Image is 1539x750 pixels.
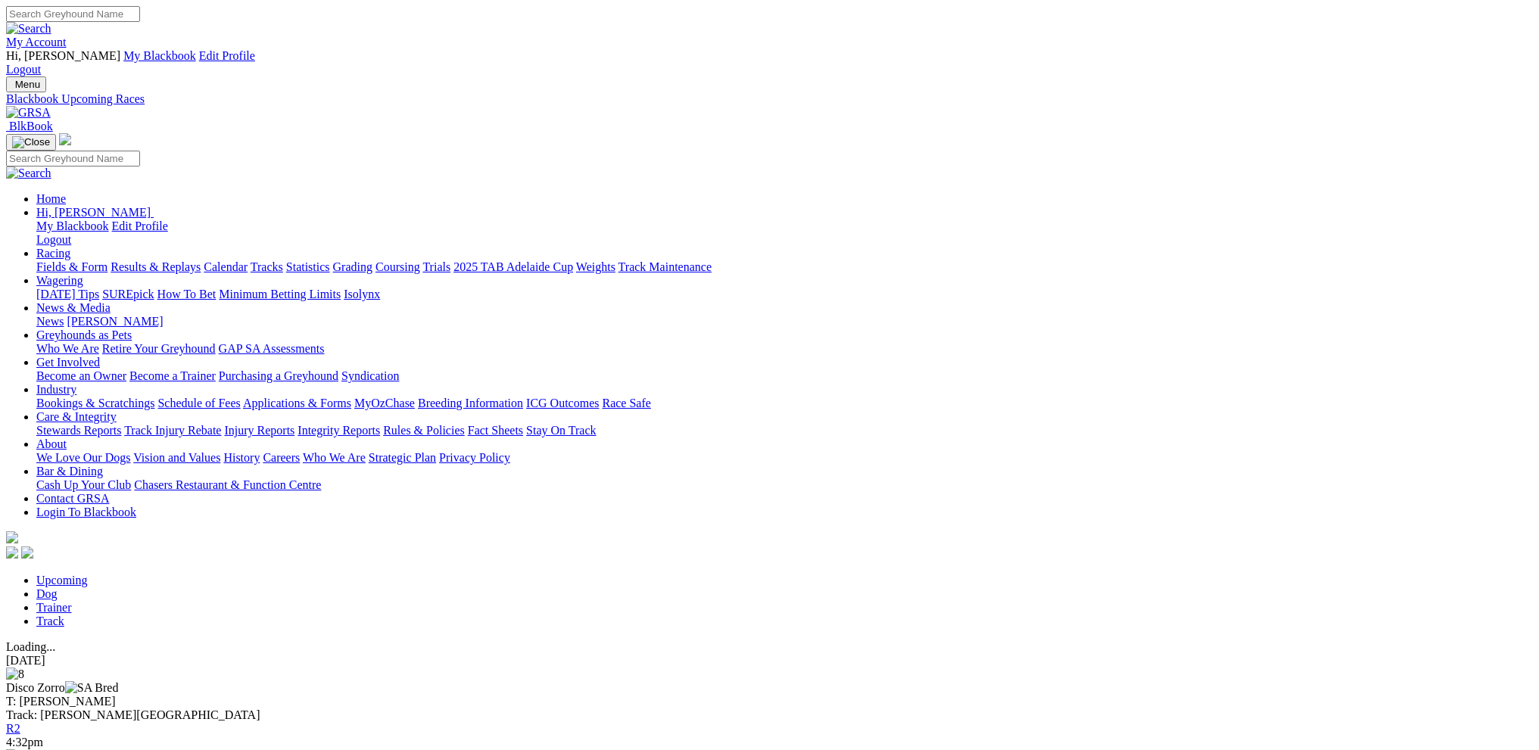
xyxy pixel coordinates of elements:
[36,288,1533,301] div: Wagering
[36,315,64,328] a: News
[12,136,50,148] img: Close
[6,22,51,36] img: Search
[102,342,216,355] a: Retire Your Greyhound
[422,260,450,273] a: Trials
[36,451,1533,465] div: About
[129,369,216,382] a: Become a Trainer
[65,681,119,695] img: SA Bred
[6,166,51,180] img: Search
[6,736,1533,749] div: 4:32pm
[219,342,325,355] a: GAP SA Assessments
[36,219,109,232] a: My Blackbook
[36,506,136,518] a: Login To Blackbook
[354,397,415,409] a: MyOzChase
[6,531,18,543] img: logo-grsa-white.png
[36,397,1533,410] div: Industry
[199,49,255,62] a: Edit Profile
[526,424,596,437] a: Stay On Track
[36,601,72,614] a: Trainer
[602,397,650,409] a: Race Safe
[6,695,1533,708] div: T: [PERSON_NAME]
[6,106,51,120] img: GRSA
[36,492,109,505] a: Contact GRSA
[223,451,260,464] a: History
[453,260,573,273] a: 2025 TAB Adelaide Cup
[9,120,53,132] span: BlkBook
[36,574,88,587] a: Upcoming
[36,233,71,246] a: Logout
[36,274,83,287] a: Wagering
[204,260,248,273] a: Calendar
[341,369,399,382] a: Syndication
[36,397,154,409] a: Bookings & Scratchings
[36,206,151,219] span: Hi, [PERSON_NAME]
[6,708,1533,722] div: Track: [PERSON_NAME][GEOGRAPHIC_DATA]
[36,342,1533,356] div: Greyhounds as Pets
[36,315,1533,328] div: News & Media
[618,260,712,273] a: Track Maintenance
[439,451,510,464] a: Privacy Policy
[36,587,58,600] a: Dog
[36,328,132,341] a: Greyhounds as Pets
[375,260,420,273] a: Coursing
[6,546,18,559] img: facebook.svg
[59,133,71,145] img: logo-grsa-white.png
[36,219,1533,247] div: Hi, [PERSON_NAME]
[6,76,46,92] button: Toggle navigation
[36,424,1533,437] div: Care & Integrity
[383,424,465,437] a: Rules & Policies
[36,247,70,260] a: Racing
[6,722,20,735] a: R2
[576,260,615,273] a: Weights
[36,383,76,396] a: Industry
[36,342,99,355] a: Who We Are
[6,134,56,151] button: Toggle navigation
[134,478,321,491] a: Chasers Restaurant & Function Centre
[6,36,67,48] a: My Account
[369,451,436,464] a: Strategic Plan
[6,6,140,22] input: Search
[36,356,100,369] a: Get Involved
[224,424,294,437] a: Injury Reports
[36,260,1533,274] div: Racing
[303,451,366,464] a: Who We Are
[36,478,1533,492] div: Bar & Dining
[36,301,111,314] a: News & Media
[15,79,40,90] span: Menu
[36,424,121,437] a: Stewards Reports
[298,424,380,437] a: Integrity Reports
[157,288,217,300] a: How To Bet
[36,369,1533,383] div: Get Involved
[6,668,24,681] img: 8
[6,92,1533,106] a: Blackbook Upcoming Races
[123,49,196,62] a: My Blackbook
[263,451,300,464] a: Careers
[6,63,41,76] a: Logout
[286,260,330,273] a: Statistics
[157,397,240,409] a: Schedule of Fees
[36,410,117,423] a: Care & Integrity
[36,192,66,205] a: Home
[36,369,126,382] a: Become an Owner
[6,654,1533,668] div: [DATE]
[111,260,201,273] a: Results & Replays
[36,465,103,478] a: Bar & Dining
[36,615,64,627] a: Track
[6,120,53,132] a: BlkBook
[133,451,220,464] a: Vision and Values
[102,288,154,300] a: SUREpick
[21,546,33,559] img: twitter.svg
[6,151,140,166] input: Search
[6,681,1533,695] div: Disco Zorro
[124,424,221,437] a: Track Injury Rebate
[526,397,599,409] a: ICG Outcomes
[36,451,130,464] a: We Love Our Dogs
[468,424,523,437] a: Fact Sheets
[67,315,163,328] a: [PERSON_NAME]
[333,260,372,273] a: Grading
[418,397,523,409] a: Breeding Information
[36,437,67,450] a: About
[112,219,168,232] a: Edit Profile
[219,288,341,300] a: Minimum Betting Limits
